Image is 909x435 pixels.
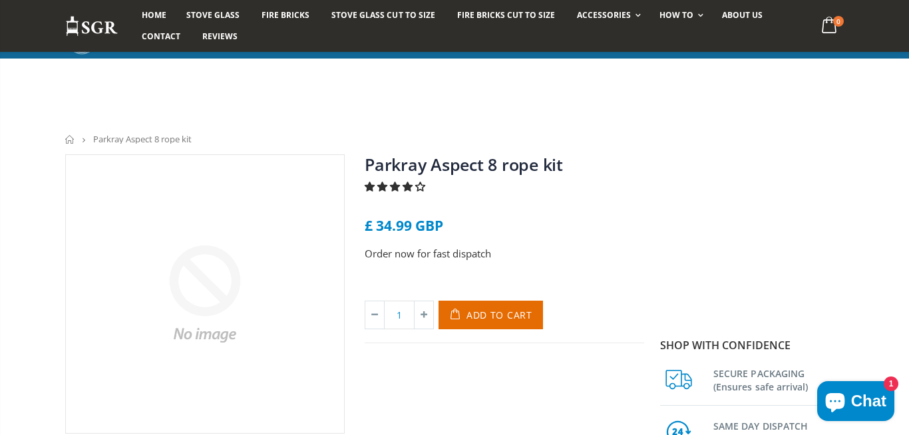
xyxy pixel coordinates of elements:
[722,9,763,21] span: About us
[833,16,844,27] span: 0
[365,216,443,235] span: £ 34.99 GBP
[262,9,309,21] span: Fire Bricks
[186,9,240,21] span: Stove Glass
[142,31,180,42] span: Contact
[66,155,344,433] img: no-image-2048-a2addb12_800x_crop_center.gif
[331,9,435,21] span: Stove Glass Cut To Size
[132,5,176,26] a: Home
[192,26,248,47] a: Reviews
[567,5,647,26] a: Accessories
[813,381,898,424] inbox-online-store-chat: Shopify online store chat
[252,5,319,26] a: Fire Bricks
[659,9,693,21] span: How To
[365,180,428,193] span: 4.00 stars
[466,309,532,321] span: Add to Cart
[132,26,190,47] a: Contact
[202,31,238,42] span: Reviews
[577,9,631,21] span: Accessories
[660,337,844,353] p: Shop with confidence
[817,13,844,39] a: 0
[649,5,710,26] a: How To
[457,9,555,21] span: Fire Bricks Cut To Size
[712,5,773,26] a: About us
[439,301,543,329] button: Add to Cart
[142,9,166,21] span: Home
[321,5,445,26] a: Stove Glass Cut To Size
[93,133,192,145] span: Parkray Aspect 8 rope kit
[65,15,118,37] img: Stove Glass Replacement
[176,5,250,26] a: Stove Glass
[365,153,563,176] a: Parkray Aspect 8 rope kit
[65,135,75,144] a: Home
[365,246,644,261] p: Order now for fast dispatch
[713,364,844,394] h3: SECURE PACKAGING (Ensures safe arrival)
[447,5,565,26] a: Fire Bricks Cut To Size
